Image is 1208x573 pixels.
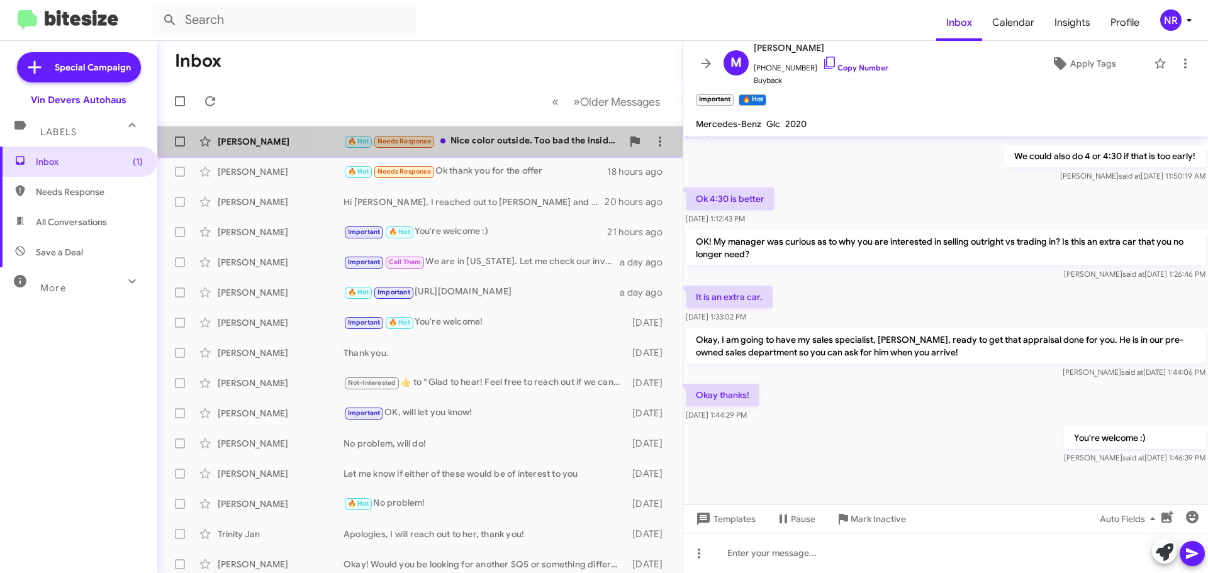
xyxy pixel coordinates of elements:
button: Mark Inactive [825,508,916,530]
div: [DATE] [626,437,673,450]
span: Glc [766,118,780,130]
div: Ok thank you for the offer [344,164,607,179]
div: [PERSON_NAME] [218,407,344,420]
span: said at [1122,269,1144,279]
small: 🔥 Hot [739,94,766,106]
span: Save a Deal [36,246,83,259]
span: 🔥 Hot [348,499,369,508]
div: Nice color outside. Too bad the inside wasn't dark. The outside is a really nice color. Or black ... [344,134,622,148]
p: Okay thanks! [686,384,759,406]
span: Call Them [389,258,422,266]
div: [DATE] [626,347,673,359]
span: 🔥 Hot [389,228,410,236]
a: Insights [1044,4,1100,41]
span: 🔥 Hot [348,167,369,175]
span: More [40,282,66,294]
button: Auto Fields [1090,508,1170,530]
span: 🔥 Hot [348,288,369,296]
div: [PERSON_NAME] [218,377,344,389]
button: Pause [766,508,825,530]
span: 2020 [785,118,807,130]
div: [DATE] [626,528,673,540]
span: Not-Interested [348,379,396,387]
span: Special Campaign [55,61,131,74]
a: Calendar [982,4,1044,41]
div: [PERSON_NAME] [218,558,344,570]
span: Pause [791,508,815,530]
span: Mark Inactive [851,508,906,530]
div: [URL][DOMAIN_NAME] [344,285,620,299]
div: You're welcome :) [344,225,607,239]
span: Important [377,288,410,296]
div: [PERSON_NAME] [218,165,344,178]
div: [PERSON_NAME] [218,437,344,450]
div: NR [1160,9,1182,31]
div: [DATE] [626,498,673,510]
div: [PERSON_NAME] [218,467,344,480]
div: You're welcome! [344,315,626,330]
div: [PERSON_NAME] [218,226,344,238]
span: said at [1122,453,1144,462]
div: a day ago [620,256,673,269]
p: You're welcome :) [1064,426,1205,449]
span: said at [1121,367,1143,377]
span: M [730,53,742,73]
div: Vin Devers Autohaus [31,94,126,106]
span: Mercedes-Benz [696,118,761,130]
p: Okay, I am going to have my sales specialist, [PERSON_NAME], ready to get that appraisal done for... [686,328,1205,364]
div: Apologies, I will reach out to her, thank you! [344,528,626,540]
span: 🔥 Hot [348,137,369,145]
div: [DATE] [626,558,673,570]
span: Important [348,258,381,266]
span: Needs Response [377,137,431,145]
div: [PERSON_NAME] [218,196,344,208]
span: Labels [40,126,77,138]
span: All Conversations [36,216,107,228]
span: Buyback [754,74,888,87]
div: a day ago [620,286,673,299]
div: No problem, will do! [344,437,626,450]
div: Let me know if either of these would be of interest to you [344,467,626,480]
span: Needs Response [377,167,431,175]
p: OK! My manager was curious as to why you are interested in selling outright vs trading in? Is thi... [686,230,1205,265]
div: [PERSON_NAME] [218,316,344,329]
h1: Inbox [175,51,221,71]
div: [PERSON_NAME] [218,286,344,299]
div: No problem! [344,496,626,511]
div: OK, will let you know! [344,406,626,420]
span: [PERSON_NAME] [DATE] 1:46:39 PM [1064,453,1205,462]
span: [PERSON_NAME] [DATE] 11:50:19 AM [1060,171,1205,181]
span: Inbox [36,155,143,168]
div: 18 hours ago [607,165,673,178]
span: [PHONE_NUMBER] [754,55,888,74]
div: Okay! Would you be looking for another SQ5 or something different? [344,558,626,570]
span: 🔥 Hot [389,318,410,326]
span: Profile [1100,4,1149,41]
div: [PERSON_NAME] [218,498,344,510]
a: Inbox [936,4,982,41]
button: Apply Tags [1019,52,1148,75]
span: [PERSON_NAME] [754,40,888,55]
div: [DATE] [626,316,673,329]
span: [PERSON_NAME] [DATE] 1:26:46 PM [1064,269,1205,279]
nav: Page navigation example [545,89,668,114]
span: Apply Tags [1070,52,1116,75]
p: We could also do 4 or 4:30 if that is too early! [1004,145,1205,167]
button: Next [566,89,668,114]
div: We are in [US_STATE]. Let me check our inventory and see what we have, and we can reconnect [DATE]! [344,255,620,269]
div: Thank you. [344,347,626,359]
p: It is an extra car. [686,286,773,308]
button: Templates [683,508,766,530]
span: said at [1119,171,1141,181]
span: Older Messages [580,95,660,109]
span: Auto Fields [1100,508,1160,530]
span: Important [348,318,381,326]
p: Ok 4:30 is better [686,187,775,210]
span: Needs Response [36,186,143,198]
div: [PERSON_NAME] [218,347,344,359]
span: [DATE] 1:33:02 PM [686,312,746,321]
div: [DATE] [626,377,673,389]
span: [PERSON_NAME] [DATE] 1:44:06 PM [1063,367,1205,377]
